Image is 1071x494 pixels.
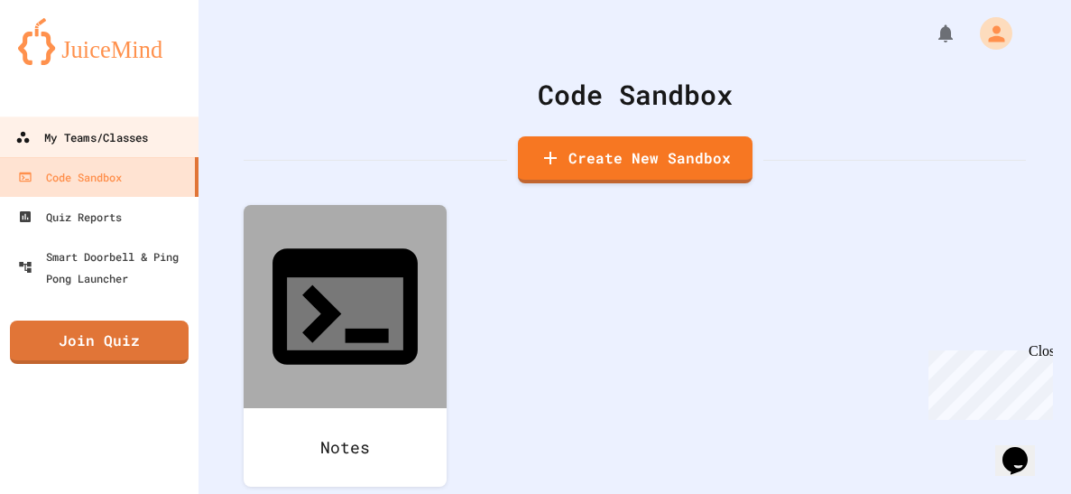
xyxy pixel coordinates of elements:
div: Chat with us now!Close [7,7,125,115]
div: Notes [244,408,447,487]
div: Quiz Reports [18,206,122,228]
a: Notes [244,205,447,487]
iframe: chat widget [995,422,1053,476]
div: My Teams/Classes [15,126,148,149]
iframe: chat widget [921,343,1053,420]
img: logo-orange.svg [18,18,180,65]
div: Smart Doorbell & Ping Pong Launcher [18,246,191,289]
div: Code Sandbox [244,74,1026,115]
a: Join Quiz [10,321,189,364]
div: My Account [961,13,1017,54]
div: My Notifications [901,18,961,49]
a: Create New Sandbox [518,136,752,183]
div: Code Sandbox [18,166,122,188]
